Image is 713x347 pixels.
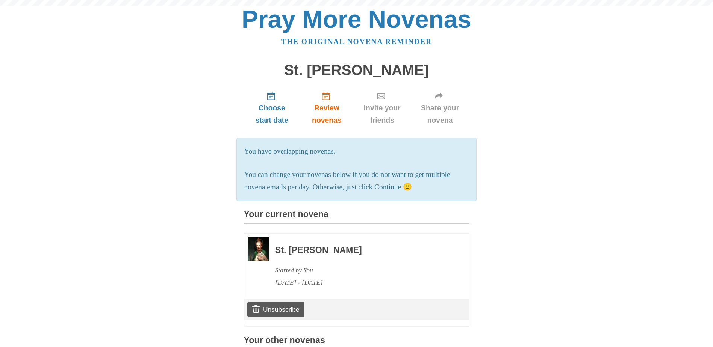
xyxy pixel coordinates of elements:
span: Choose start date [251,102,293,127]
a: Review novenas [300,86,353,130]
div: Started by You [275,264,449,276]
span: Review novenas [307,102,346,127]
h3: St. [PERSON_NAME] [275,246,449,255]
span: Invite your friends [361,102,403,127]
a: Pray More Novenas [242,5,471,33]
img: Novena image [248,237,269,261]
a: Invite your friends [354,86,411,130]
p: You have overlapping novenas. [244,145,469,158]
a: The original novena reminder [281,38,432,45]
p: You can change your novenas below if you do not want to get multiple novena emails per day. Other... [244,169,469,193]
h3: Your current novena [244,210,469,224]
span: Share your novena [418,102,462,127]
a: Unsubscribe [247,302,304,317]
div: [DATE] - [DATE] [275,276,449,289]
h1: St. [PERSON_NAME] [244,62,469,78]
a: Share your novena [411,86,469,130]
a: Choose start date [244,86,300,130]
